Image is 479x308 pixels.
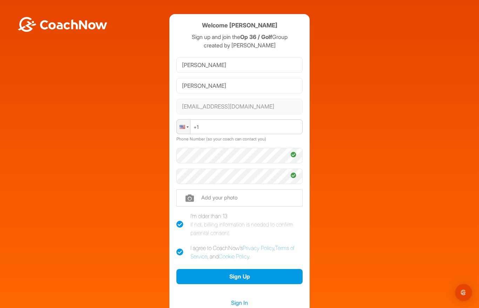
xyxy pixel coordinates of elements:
[176,269,303,284] button: Sign Up
[176,57,303,73] input: First Name
[240,33,272,40] strong: Op 36 / Golf
[17,17,108,32] img: BwLJSsUCoWCh5upNqxVrqldRgqLPVwmV24tXu5FoVAoFEpwwqQ3VIfuoInZCoVCoTD4vwADAC3ZFMkVEQFDAAAAAElFTkSuQmCC
[190,212,303,237] div: I'm older than 13
[176,33,303,41] p: Sign up and join the Group
[202,21,277,30] h4: Welcome [PERSON_NAME]
[176,298,303,307] a: Sign In
[455,284,472,301] div: Open Intercom Messenger
[190,244,295,260] a: Terms of Service
[177,120,190,134] div: United States: + 1
[176,41,303,50] p: created by [PERSON_NAME]
[176,78,303,93] input: Last Name
[243,244,274,251] a: Privacy Policy
[176,99,303,114] input: Email
[190,220,303,237] div: If not, billing information is needed to confirm parental consent.
[176,244,303,261] label: I agree to CoachNow's , , and .
[176,119,303,134] input: Phone Number
[176,136,266,142] label: Phone Number (so your coach can contact you)
[219,253,249,260] a: Cookie Policy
